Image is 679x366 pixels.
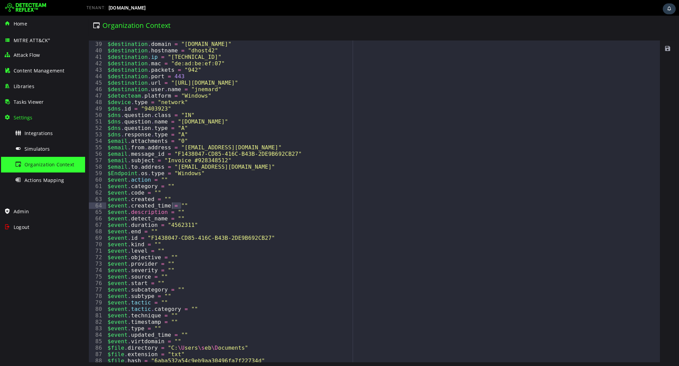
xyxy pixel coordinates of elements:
div: 59 [4,154,21,161]
span: Attack Flow [14,52,40,58]
span: Settings [14,114,33,121]
div: 74 [4,251,21,258]
div: 48 [4,83,21,90]
div: 55 [4,129,21,135]
span: Logout [14,224,29,230]
div: 80 [4,290,21,297]
span: TENANT: [86,5,106,10]
div: 60 [4,161,21,167]
div: 75 [4,258,21,264]
div: 50 [4,96,21,103]
div: 58 [4,148,21,154]
div: 66 [4,200,21,206]
div: 84 [4,316,21,322]
div: 51 [4,103,21,109]
sup: ® [48,38,50,41]
div: 65 [4,193,21,200]
div: 52 [4,109,21,116]
div: 86 [4,329,21,335]
div: 61 [4,167,21,174]
div: 87 [4,335,21,342]
span: Libraries [14,83,34,89]
span: Organization Context [17,5,85,14]
div: 68 [4,213,21,219]
span: [DOMAIN_NAME] [109,5,146,11]
span: Admin [14,208,29,215]
div: 43 [4,51,21,57]
div: 81 [4,297,21,303]
div: 53 [4,116,21,122]
span: Integrations [25,130,53,136]
div: 77 [4,271,21,277]
div: 78 [4,277,21,284]
div: 40 [4,32,21,38]
div: 71 [4,232,21,238]
div: 49 [4,90,21,96]
div: 70 [4,226,21,232]
span: Home [14,20,27,27]
span: Tasks Viewer [14,99,44,105]
div: 79 [4,284,21,290]
div: 47 [4,77,21,83]
div: 85 [4,322,21,329]
div: 45 [4,64,21,70]
div: 82 [4,303,21,310]
div: 44 [4,57,21,64]
div: 67 [4,206,21,213]
div: 69 [4,219,21,226]
div: Task Notifications [663,3,676,14]
div: 46 [4,70,21,77]
div: 64 [4,187,21,193]
div: 57 [4,142,21,148]
div: 63 [4,180,21,187]
span: Actions Mapping [25,177,64,183]
div: 88 [4,342,21,348]
div: 42 [4,45,21,51]
div: 54 [4,122,21,129]
div: 62 [4,174,21,180]
div: 83 [4,310,21,316]
span: Organization Context [25,161,74,168]
div: 56 [4,135,21,142]
div: 41 [4,38,21,45]
div: 76 [4,264,21,271]
span: MITRE ATT&CK [14,37,50,44]
img: Detecteam logo [5,2,46,13]
div: 39 [4,25,21,32]
span: Content Management [14,67,65,74]
div: 72 [4,238,21,245]
div: 73 [4,245,21,251]
span: Simulators [25,146,50,152]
